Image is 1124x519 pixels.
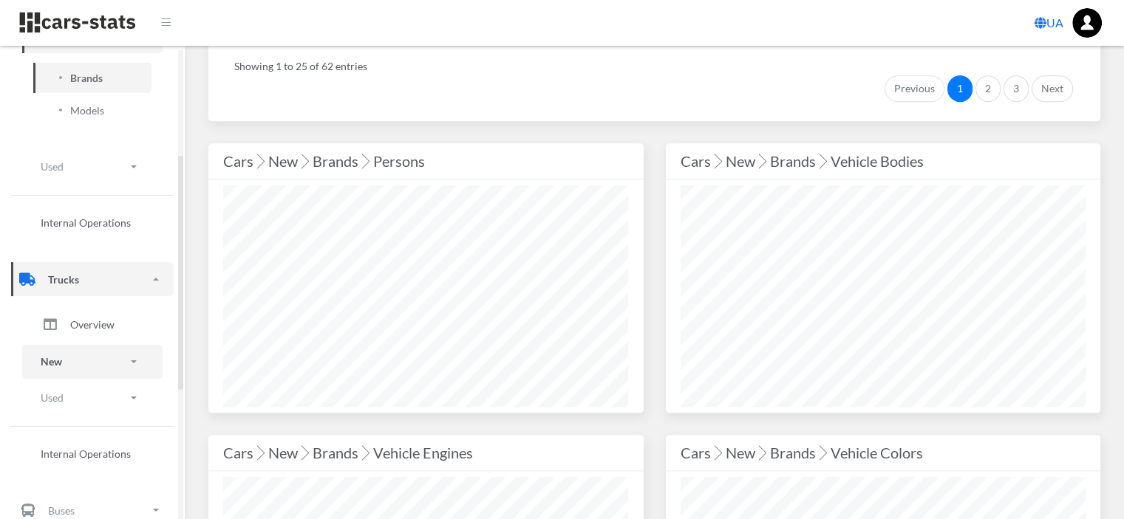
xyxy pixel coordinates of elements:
img: navbar brand [18,11,137,34]
a: 2 [975,75,1001,102]
div: Cars New Brands Vehicle Bodies [681,149,1086,173]
a: Internal Operations [22,439,163,469]
div: Cars New Brands Persons [223,149,629,173]
a: Used [22,381,163,414]
div: Showing 1 to 25 of 62 entries [234,49,1074,74]
a: UA [1029,8,1069,38]
span: Internal Operations [41,215,131,230]
a: Used [22,150,163,183]
p: Used [41,157,64,176]
p: Used [41,388,64,407]
div: Cars New Brands Vehicle Engines [223,441,629,464]
a: Next [1032,75,1073,102]
a: 1 [947,75,973,102]
p: Trucks [48,270,79,289]
a: New [22,345,163,378]
a: Overview [22,306,163,343]
span: Internal Operations [41,446,131,461]
span: Brands [70,70,103,86]
span: Models [70,103,104,118]
a: Internal Operations [22,207,163,238]
img: ... [1072,8,1102,38]
a: Brands [33,63,151,93]
p: New [41,352,62,371]
a: Models [33,95,151,126]
a: Trucks [11,262,174,296]
a: 3 [1004,75,1029,102]
div: Cars New Brands Vehicle Colors [681,441,1086,464]
span: Overview [70,317,115,332]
